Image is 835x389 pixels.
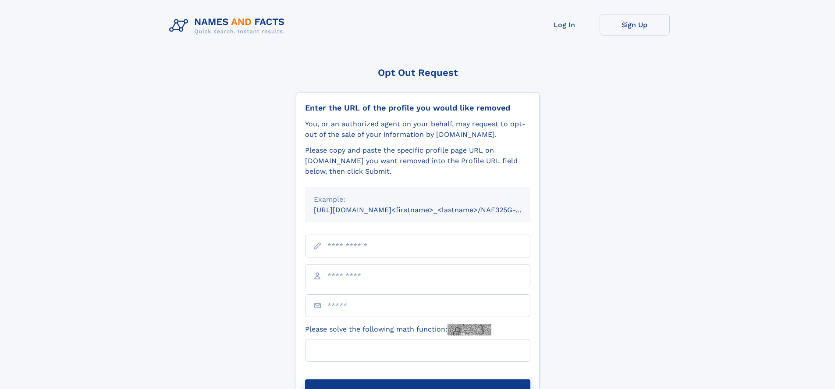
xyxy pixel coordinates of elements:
[314,194,522,205] div: Example:
[314,206,547,214] small: [URL][DOMAIN_NAME]<firstname>_<lastname>/NAF325G-xxxxxxxx
[166,14,292,38] img: Logo Names and Facts
[529,14,600,36] a: Log In
[305,119,530,140] div: You, or an authorized agent on your behalf, may request to opt-out of the sale of your informatio...
[600,14,670,36] a: Sign Up
[305,145,530,177] div: Please copy and paste the specific profile page URL on [DOMAIN_NAME] you want removed into the Pr...
[305,103,530,113] div: Enter the URL of the profile you would like removed
[296,67,540,78] div: Opt Out Request
[305,324,491,335] label: Please solve the following math function:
